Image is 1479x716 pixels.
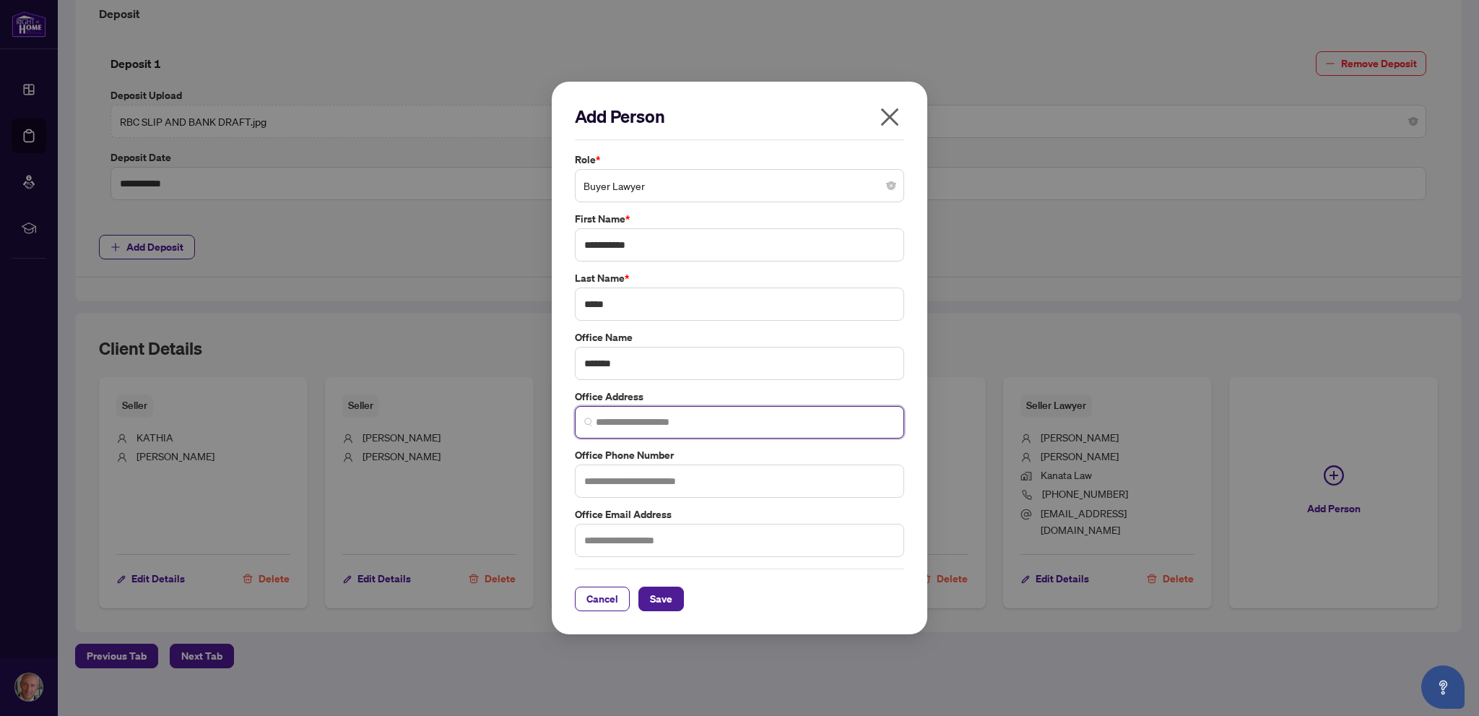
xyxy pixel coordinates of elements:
[55,85,129,95] div: Domain Overview
[575,389,904,405] label: Office Address
[575,152,904,168] label: Role
[160,85,243,95] div: Keywords by Traffic
[878,105,901,129] span: close
[584,172,895,199] span: Buyer Lawyer
[575,587,630,611] button: Cancel
[1421,665,1465,709] button: Open asap
[586,587,618,611] span: Cancel
[23,23,35,35] img: logo_orange.svg
[650,587,672,611] span: Save
[575,270,904,286] label: Last Name
[38,38,239,49] div: Domain: [PERSON_NAME][DOMAIN_NAME]
[575,506,904,522] label: Office Email Address
[23,38,35,49] img: website_grey.svg
[575,105,904,128] h2: Add Person
[584,418,593,426] img: search_icon
[39,84,51,95] img: tab_domain_overview_orange.svg
[575,329,904,345] label: Office Name
[887,181,895,190] span: close-circle
[638,587,684,611] button: Save
[575,447,904,463] label: Office Phone Number
[40,23,71,35] div: v 4.0.25
[575,211,904,227] label: First Name
[144,84,155,95] img: tab_keywords_by_traffic_grey.svg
